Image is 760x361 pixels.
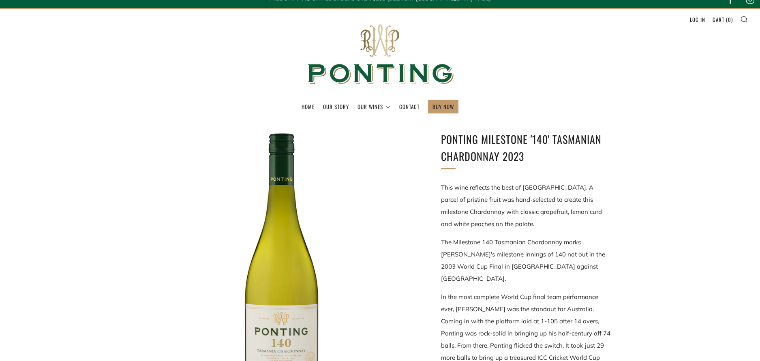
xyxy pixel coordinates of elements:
[432,100,454,113] a: BUY NOW
[299,9,461,100] img: Ponting Wines
[713,13,733,26] a: Cart (0)
[728,15,731,23] span: 0
[441,182,611,230] p: This wine reflects the best of [GEOGRAPHIC_DATA]. A parcel of pristine fruit was hand-selected to...
[399,100,420,113] a: Contact
[323,100,349,113] a: Our Story
[302,100,315,113] a: Home
[690,13,705,26] a: Log in
[441,131,611,164] h1: Ponting Milestone '140' Tasmanian Chardonnay 2023
[358,100,391,113] a: Our Wines
[441,236,611,285] p: The Milestone 140 Tasmanian Chardonnay marks [PERSON_NAME]'s milestone innings of 140 not out in ...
